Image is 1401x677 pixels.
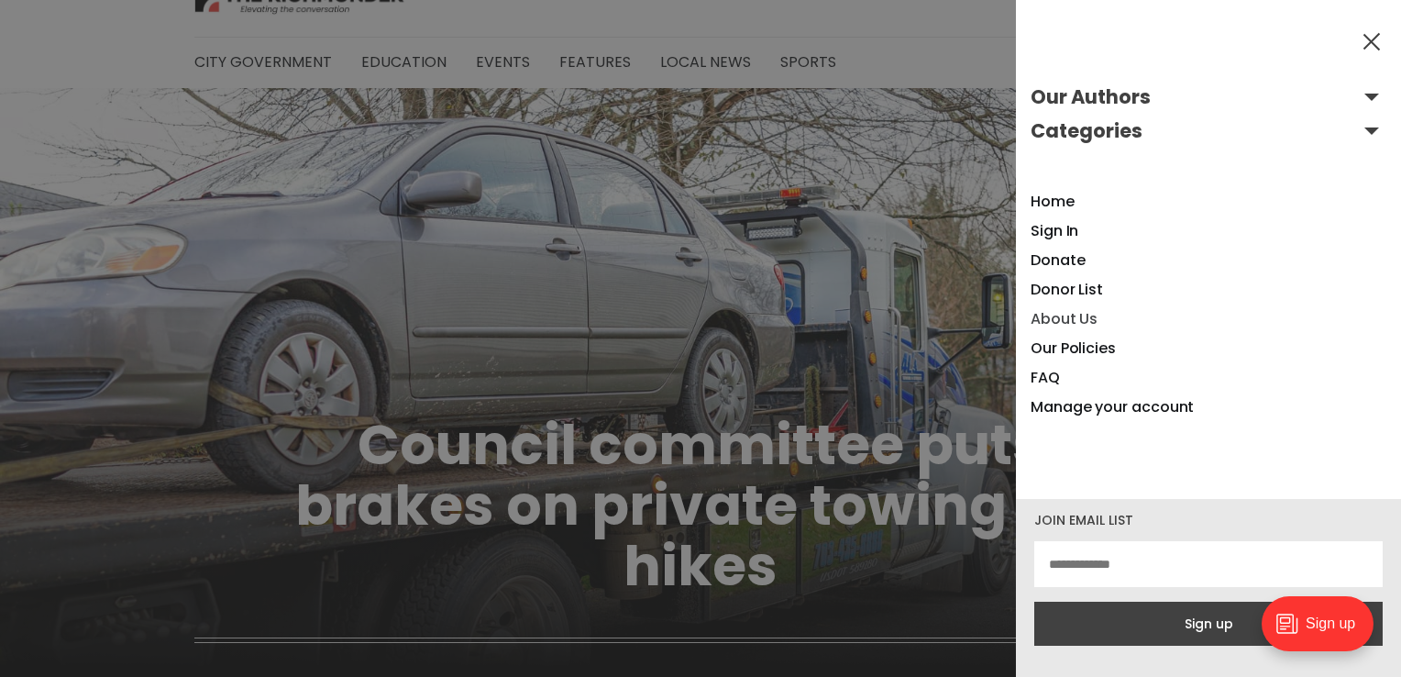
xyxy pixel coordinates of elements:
a: Our Policies [1031,338,1116,359]
a: Donor List [1031,279,1103,300]
iframe: portal-trigger [1246,587,1401,677]
a: Sign In [1031,220,1078,241]
button: Open submenu Categories [1031,117,1386,146]
div: Join email list [1034,514,1383,527]
a: About Us [1031,308,1098,329]
button: Sign up [1034,602,1383,646]
a: Home [1031,191,1075,212]
a: Donate [1031,250,1086,271]
a: Manage your account [1031,396,1194,417]
a: FAQ [1031,367,1060,388]
button: Open submenu Our Authors [1031,83,1386,112]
